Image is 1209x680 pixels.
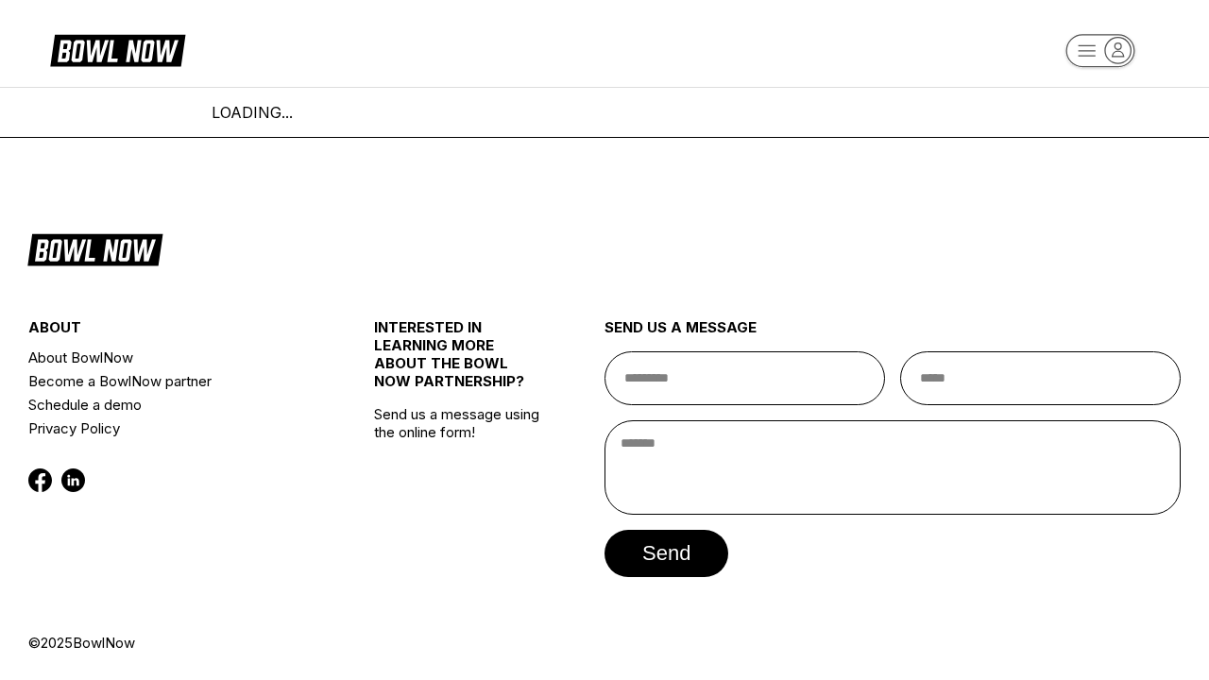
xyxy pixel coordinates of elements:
div: INTERESTED IN LEARNING MORE ABOUT THE BOWL NOW PARTNERSHIP? [374,318,547,405]
div: Send us a message using the online form! [374,277,547,634]
a: Schedule a demo [28,393,316,416]
a: About BowlNow [28,346,316,369]
button: send [604,530,728,577]
a: Privacy Policy [28,416,316,440]
div: about [28,318,316,346]
div: send us a message [604,318,1181,351]
div: LOADING... [212,103,997,122]
div: © 2025 BowlNow [28,634,1181,652]
a: Become a BowlNow partner [28,369,316,393]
